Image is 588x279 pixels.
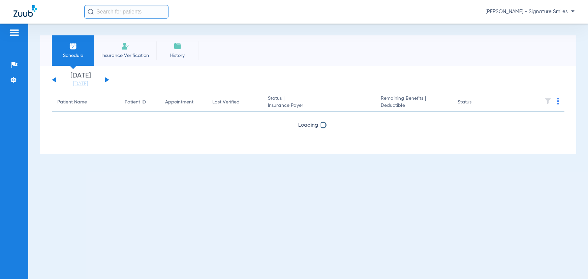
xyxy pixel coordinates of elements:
[84,5,168,19] input: Search for patients
[121,42,129,50] img: Manual Insurance Verification
[212,99,240,106] div: Last Verified
[88,9,94,15] img: Search Icon
[57,99,114,106] div: Patient Name
[165,99,193,106] div: Appointment
[57,99,87,106] div: Patient Name
[375,93,452,112] th: Remaining Benefits |
[212,99,257,106] div: Last Verified
[125,99,146,106] div: Patient ID
[268,102,370,109] span: Insurance Payer
[125,99,154,106] div: Patient ID
[381,102,447,109] span: Deductible
[452,93,498,112] th: Status
[99,52,151,59] span: Insurance Verification
[298,123,318,128] span: Loading
[69,42,77,50] img: Schedule
[262,93,375,112] th: Status |
[161,52,193,59] span: History
[57,52,89,59] span: Schedule
[557,98,559,104] img: group-dot-blue.svg
[13,5,37,17] img: Zuub Logo
[174,42,182,50] img: History
[60,72,101,87] li: [DATE]
[9,29,20,37] img: hamburger-icon
[165,99,202,106] div: Appointment
[60,81,101,87] a: [DATE]
[486,8,575,15] span: [PERSON_NAME] - Signature Smiles
[545,98,551,104] img: filter.svg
